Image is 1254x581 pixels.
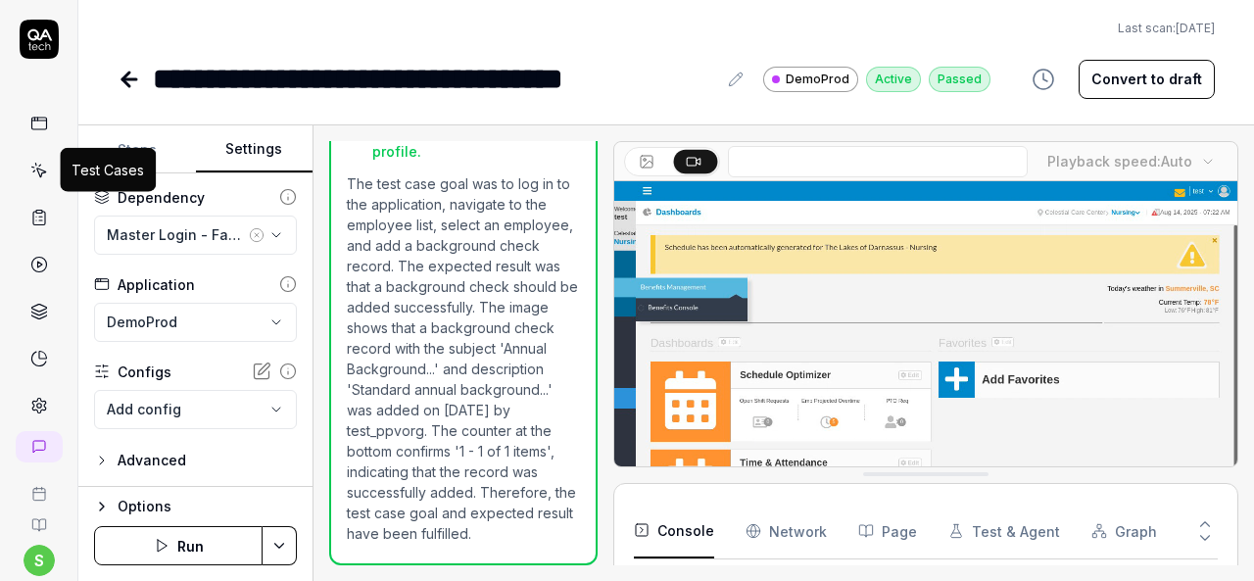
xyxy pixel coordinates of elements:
div: Dependency [118,187,205,208]
button: Test & Agent [948,504,1060,558]
div: Playback speed: [1047,151,1192,171]
a: DemoProd [763,66,858,92]
span: DemoProd [107,312,177,332]
div: Passed [929,67,990,92]
button: Graph [1091,504,1157,558]
button: Advanced [94,449,186,472]
div: Test Cases [72,160,144,180]
div: Options [118,495,297,518]
span: Last scan: [1118,20,1215,37]
button: Master Login - Facility [94,216,297,255]
div: Active [866,67,921,92]
button: Last scan:[DATE] [1118,20,1215,37]
button: Network [746,504,827,558]
button: s [24,545,55,576]
a: Documentation [8,502,70,533]
a: New conversation [16,431,63,462]
button: Page [858,504,917,558]
button: Convert to draft [1079,60,1215,99]
button: Settings [196,126,313,173]
a: Book a call with us [8,470,70,502]
button: Options [94,495,297,518]
button: View version history [1020,60,1067,99]
span: DemoProd [786,71,849,88]
button: Run [94,526,263,565]
div: Configs [118,362,171,382]
button: Steps [78,126,196,173]
div: Advanced [118,449,186,472]
button: DemoProd [94,303,297,342]
p: The test case goal was to log in to the application, navigate to the employee list, select an emp... [347,173,580,544]
div: Master Login - Facility [107,224,245,245]
button: Console [634,504,714,558]
div: Application [118,274,195,295]
time: [DATE] [1176,21,1215,35]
